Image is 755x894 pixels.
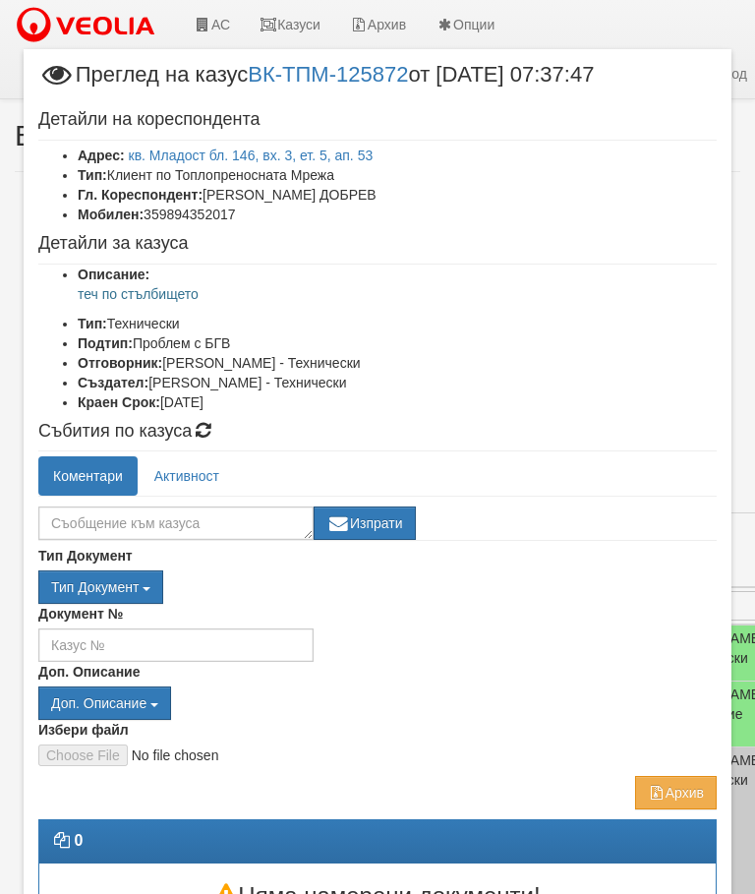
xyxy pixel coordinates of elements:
li: [DATE] [78,392,717,412]
h4: Детайли за казуса [38,234,717,254]
label: Избери файл [38,720,129,740]
b: Описание: [78,267,149,282]
span: Тип Документ [51,579,139,595]
li: 359894352017 [78,205,717,224]
h4: Детайли на кореспондента [38,110,717,130]
h4: Събития по казуса [38,422,717,442]
div: Двоен клик, за изчистване на избраната стойност. [38,686,717,720]
span: Преглед на казус от [DATE] 07:37:47 [38,64,594,100]
b: Тип: [78,316,107,331]
li: Проблем с БГВ [78,333,717,353]
button: Изпрати [314,507,416,540]
label: Тип Документ [38,546,133,566]
b: Тип: [78,167,107,183]
b: Адрес: [78,148,125,163]
button: Архив [635,776,717,809]
a: Активност [140,456,234,496]
b: Създател: [78,375,148,390]
b: Отговорник: [78,355,162,371]
b: Гл. Кореспондент: [78,187,203,203]
button: Тип Документ [38,570,163,604]
li: [PERSON_NAME] - Технически [78,373,717,392]
div: Двоен клик, за изчистване на избраната стойност. [38,570,717,604]
li: Технически [78,314,717,333]
button: Доп. Описание [38,686,171,720]
a: ВК-ТПМ-125872 [248,62,408,87]
b: Подтип: [78,335,133,351]
label: Доп. Описание [38,662,140,682]
b: Мобилен: [78,207,144,222]
li: Клиент по Топлопреносната Мрежа [78,165,717,185]
span: Доп. Описание [51,695,146,711]
input: Казус № [38,628,314,662]
li: [PERSON_NAME] ДОБРЕВ [78,185,717,205]
p: теч по стълбището [78,284,717,304]
a: Коментари [38,456,138,496]
a: кв. Младост бл. 146, вх. 3, ет. 5, ап. 53 [129,148,374,163]
label: Документ № [38,604,123,624]
li: [PERSON_NAME] - Технически [78,353,717,373]
b: Краен Срок: [78,394,160,410]
strong: 0 [74,832,83,849]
